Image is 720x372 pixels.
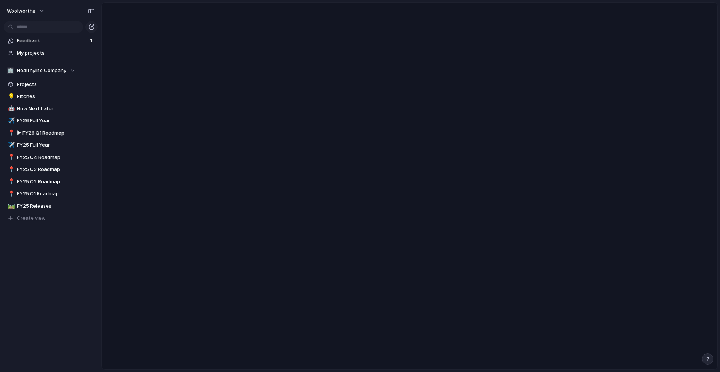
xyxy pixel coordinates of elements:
div: 📍 [8,129,13,137]
button: 📍 [7,129,14,137]
button: 🏢Healthylife Company [4,65,97,76]
button: 📍 [7,178,14,186]
button: 📍 [7,190,14,198]
span: FY25 Q2 Roadmap [17,178,95,186]
a: Projects [4,79,97,90]
button: Create view [4,213,97,224]
div: 🛤️ [8,202,13,210]
span: FY25 Q4 Roadmap [17,154,95,161]
div: 📍 [8,153,13,162]
span: ▶︎ FY26 Q1 Roadmap [17,129,95,137]
a: ✈️FY26 Full Year [4,115,97,126]
a: 💡Pitches [4,91,97,102]
div: 📍 [8,177,13,186]
div: ✈️ [8,117,13,125]
button: 📍 [7,154,14,161]
span: Now Next Later [17,105,95,112]
div: 🤖 [8,104,13,113]
div: 📍 [8,165,13,174]
span: Pitches [17,93,95,100]
a: 🤖Now Next Later [4,103,97,114]
span: FY25 Q1 Roadmap [17,190,95,198]
a: 📍FY25 Q4 Roadmap [4,152,97,163]
span: Create view [17,214,46,222]
button: 🤖 [7,105,14,112]
button: 📍 [7,166,14,173]
a: 📍FY25 Q3 Roadmap [4,164,97,175]
a: 📍▶︎ FY26 Q1 Roadmap [4,127,97,139]
div: 💡 [8,92,13,101]
a: My projects [4,48,97,59]
button: ✈️ [7,141,14,149]
span: 1 [90,37,94,45]
span: FY25 Full Year [17,141,95,149]
div: 📍 [8,190,13,198]
button: woolworths [3,5,48,17]
button: 🛤️ [7,202,14,210]
a: 📍FY25 Q2 Roadmap [4,176,97,187]
span: woolworths [7,7,35,15]
span: FY26 Full Year [17,117,95,124]
a: Feedback1 [4,35,97,46]
span: FY25 Releases [17,202,95,210]
span: FY25 Q3 Roadmap [17,166,95,173]
button: ✈️ [7,117,14,124]
a: ✈️FY25 Full Year [4,139,97,151]
a: 📍FY25 Q1 Roadmap [4,188,97,199]
button: 💡 [7,93,14,100]
div: ✈️ [8,141,13,150]
span: Healthylife Company [17,67,66,74]
span: Projects [17,81,95,88]
a: 🛤️FY25 Releases [4,201,97,212]
div: 🏢 [7,67,14,74]
span: Feedback [17,37,88,45]
span: My projects [17,49,95,57]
